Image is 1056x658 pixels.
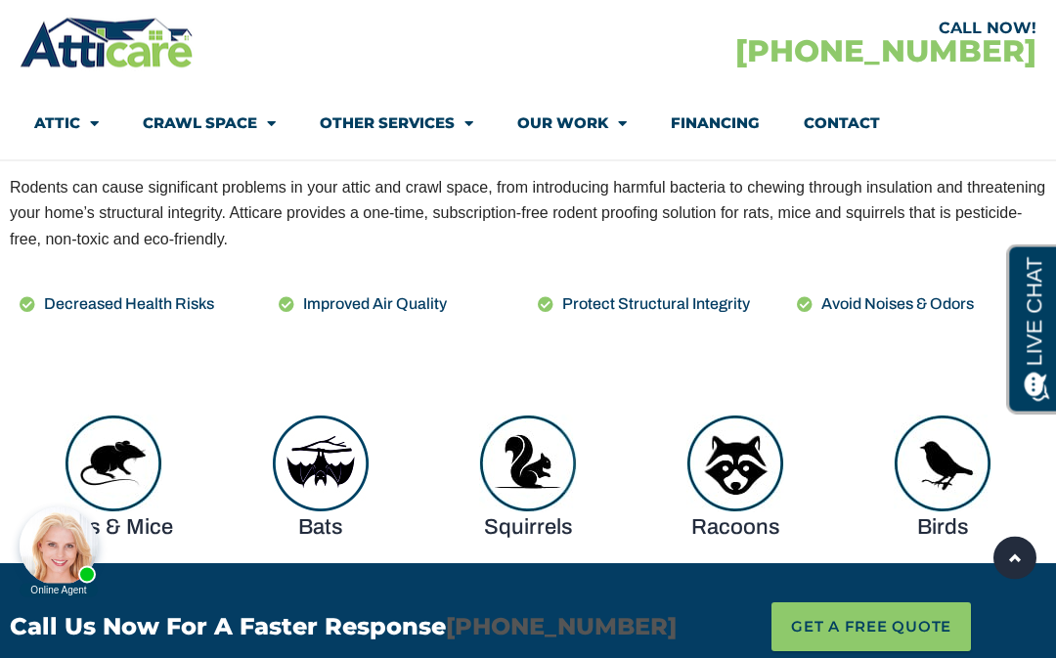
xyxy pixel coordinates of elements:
a: Contact [804,101,880,146]
h4: Racoons [641,513,829,545]
h4: Rats & Mice [20,513,207,545]
a: Attic [34,101,99,146]
a: Our Work [517,101,627,146]
a: Crawl Space [143,101,276,146]
a: [PHONE_NUMBER] [446,613,677,641]
nav: Menu [34,101,1022,146]
span: Improved Air Quality [298,292,447,318]
h4: Squirrels [434,513,622,545]
span: Decreased Health Risks [39,292,214,318]
span: Avoid Noises & Odors [816,292,974,318]
a: Financing [671,101,760,146]
span: GET A FREE QUOTE [791,613,951,642]
span: Opens a chat window [48,16,157,40]
span: Protect Structural Integrity [557,292,750,318]
h4: Bats [227,513,415,545]
h4: Birds [849,513,1036,545]
h4: Call Us Now For A Faster Response [10,616,677,639]
a: GET A FREE QUOTE [771,603,971,652]
iframe: Chat Invitation [10,502,108,599]
div: Rodents can cause significant problems in your attic and crawl space, from introducing harmful ba... [10,176,1046,253]
a: Other Services [320,101,473,146]
div: CALL NOW! [528,21,1036,36]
